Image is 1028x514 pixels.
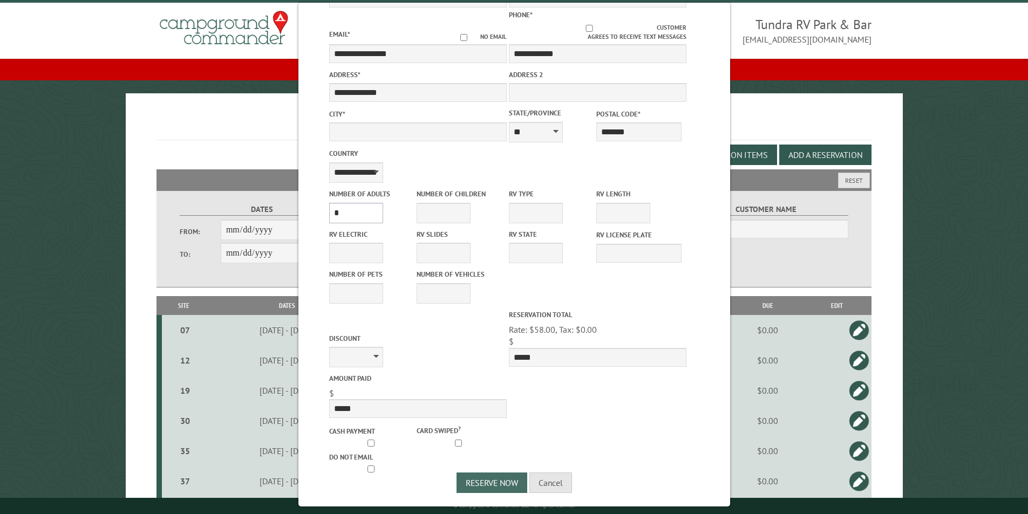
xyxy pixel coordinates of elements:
[329,388,334,399] span: $
[207,325,367,335] div: [DATE] - [DATE]
[838,173,870,188] button: Reset
[166,355,204,366] div: 12
[166,476,204,486] div: 37
[509,324,597,335] span: Rate: $58.00, Tax: $0.00
[802,296,872,315] th: Edit
[509,229,594,239] label: RV State
[329,452,414,462] label: Do not email
[458,424,461,432] a: ?
[207,385,367,396] div: [DATE] - [DATE]
[207,446,367,456] div: [DATE] - [DATE]
[329,373,507,383] label: Amount paid
[733,466,802,496] td: $0.00
[509,336,514,347] span: $
[453,502,575,509] small: © Campground Commander LLC. All rights reserved.
[509,310,686,320] label: Reservation Total
[329,30,350,39] label: Email
[329,109,507,119] label: City
[207,476,367,486] div: [DATE] - [DATE]
[162,296,206,315] th: Site
[779,145,872,165] button: Add a Reservation
[207,355,367,366] div: [DATE] - [DATE]
[166,446,204,456] div: 35
[447,34,480,41] input: No email
[733,345,802,375] td: $0.00
[329,426,414,436] label: Cash payment
[457,472,527,493] button: Reserve Now
[329,189,414,199] label: Number of Adults
[447,32,507,42] label: No email
[156,7,291,49] img: Campground Commander
[509,189,594,199] label: RV Type
[521,25,657,32] input: Customer agrees to receive text messages
[329,70,507,80] label: Address
[206,296,369,315] th: Dates
[684,145,777,165] button: Edit Add-on Items
[156,169,872,190] h2: Filters
[329,229,414,239] label: RV Electric
[509,23,686,42] label: Customer agrees to receive text messages
[596,109,682,119] label: Postal Code
[180,203,344,216] label: Dates
[417,269,502,279] label: Number of Vehicles
[417,189,502,199] label: Number of Children
[733,296,802,315] th: Due
[329,148,507,159] label: Country
[417,229,502,239] label: RV Slides
[596,230,682,240] label: RV License Plate
[166,325,204,335] div: 07
[509,10,533,19] label: Phone
[733,406,802,436] td: $0.00
[596,189,682,199] label: RV Length
[733,436,802,466] td: $0.00
[733,375,802,406] td: $0.00
[329,333,507,344] label: Discount
[166,385,204,396] div: 19
[180,227,221,237] label: From:
[529,472,572,493] button: Cancel
[156,111,872,140] h1: Reservations
[329,269,414,279] label: Number of Pets
[207,415,367,426] div: [DATE] - [DATE]
[684,203,848,216] label: Customer Name
[417,424,502,436] label: Card swiped
[733,315,802,345] td: $0.00
[509,70,686,80] label: Address 2
[180,249,221,259] label: To:
[166,415,204,426] div: 30
[509,108,594,118] label: State/Province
